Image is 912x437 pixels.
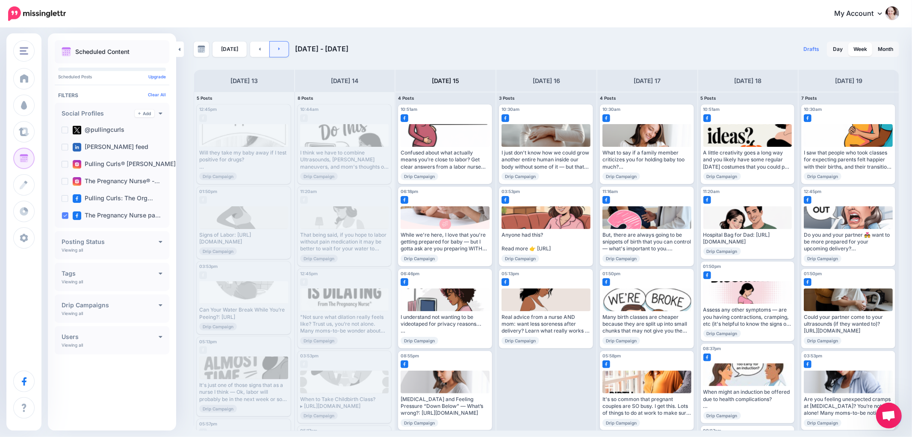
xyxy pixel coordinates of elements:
span: Drip Campaign [602,337,640,345]
div: I just don't know how we could grow another entire human inside our body without some of it — but... [502,149,590,170]
span: [DATE] - [DATE] [295,45,348,53]
img: facebook-square.png [602,114,610,122]
span: Drafts [803,47,819,52]
div: What to say if a family member criticizes you for holding baby too much? Read more 👉 [URL][DOMAIN... [602,149,691,170]
div: Confused about what actually means you’re close to labor? Get clear answers from a labor nurse—ch... [401,149,490,170]
div: Are you feeling unexpected cramps at [MEDICAL_DATA]? You’re not alone! Many moms-to-be notice new... [804,396,893,417]
img: facebook-square.png [703,354,711,361]
a: Clear All [148,92,166,97]
span: Drip Campaign [300,172,338,180]
span: 5 Posts [701,95,717,101]
span: Drip Campaign [199,172,237,180]
div: Hospital Bag for Dad: [URL][DOMAIN_NAME] [703,232,792,246]
img: facebook-square.png [401,360,408,368]
img: facebook-grey-square.png [199,271,207,279]
img: facebook-square.png [401,114,408,122]
img: facebook-square.png [73,194,81,203]
span: 01:50pm [602,271,620,276]
div: Real advice from a nurse AND mom: want less soreness after delivery? Learn what really works to p... [502,314,590,335]
span: 5 Posts [197,95,213,101]
p: Viewing all [62,279,83,284]
div: I understand not wanting to be videotaped for privacy reasons... Read more 👉 [URL][DOMAIN_NAME] [401,314,490,335]
div: "Not sure what dilation really feels like? Trust us, you’re not alone. Many moms-to-be wonder abo... [300,314,389,335]
span: 4 Posts [398,95,414,101]
img: calendar-grey-darker.png [198,45,205,53]
h4: Social Profiles [62,110,135,116]
span: 05:58pm [602,353,621,358]
label: Pulling Curls® [PERSON_NAME] … [73,160,183,169]
a: Day [828,42,848,56]
img: facebook-square.png [401,278,408,286]
span: 10:30am [804,107,822,112]
img: facebook-square.png [502,278,509,286]
span: 06:18pm [401,189,418,194]
img: calendar.png [62,47,71,56]
span: Drip Campaign [300,337,338,345]
span: 06:46pm [401,271,419,276]
img: facebook-square.png [502,196,509,204]
span: 03:53pm [502,189,520,194]
span: Drip Campaign [401,255,438,262]
span: 03:53pm [300,353,319,358]
img: facebook-square.png [73,211,81,220]
span: 10:30am [502,107,519,112]
span: 4 Posts [600,95,616,101]
span: Drip Campaign [401,419,438,427]
span: Drip Campaign [602,172,640,180]
span: 05:13pm [502,271,519,276]
span: 09:07pm [703,428,722,433]
img: facebook-square.png [602,278,610,286]
img: twitter-square.png [73,126,81,134]
span: 03:53pm [804,353,822,358]
h4: [DATE] 15 [432,76,459,86]
span: Drip Campaign [300,412,338,419]
img: facebook-square.png [502,114,509,122]
img: facebook-grey-square.png [199,114,207,122]
span: Drip Campaign [804,172,841,180]
h4: Users [62,334,159,340]
span: 01:50pm [199,189,217,194]
span: 11:20am [300,189,317,194]
p: Viewing all [62,311,83,316]
span: Drip Campaign [199,247,237,255]
img: facebook-grey-square.png [199,428,207,436]
span: Drip Campaign [300,255,338,262]
div: When to Take Childbirth Class? ▸ [URL][DOMAIN_NAME] [300,396,389,410]
img: facebook-grey-square.png [300,360,308,368]
span: 05:17pm [300,428,317,433]
span: Drip Campaign [502,255,539,262]
span: Drip Campaign [199,405,237,413]
a: Month [873,42,898,56]
div: It's so common that pregnant couples are SO busy. I get this. Lots of things to do at work to mak... [602,396,691,417]
h4: [DATE] 14 [331,76,359,86]
span: 3 Posts [499,95,515,101]
div: Do you and your partner 💑 want to be more prepared for your upcoming delivery? Read more 👉 [URL][... [804,232,893,253]
img: facebook-square.png [401,196,408,204]
img: facebook-grey-square.png [300,196,308,204]
span: Drip Campaign [804,419,841,427]
h4: [DATE] 19 [835,76,862,86]
img: facebook-square.png [703,271,711,279]
span: 8 Posts [298,95,313,101]
span: 10:51am [703,107,720,112]
img: facebook-square.png [804,196,812,204]
div: Anyone had this? Read more 👉 [URL] [502,232,590,253]
img: instagram-square.png [73,160,81,169]
img: facebook-grey-square.png [300,278,308,286]
div: Will they take my baby away if I test positive for drugs? Read more 👉 [URL][DOMAIN_NAME] [199,149,288,170]
h4: Tags [62,271,159,276]
img: facebook-grey-square.png [300,114,308,122]
p: Viewing all [62,342,83,348]
span: 10:51am [401,107,417,112]
div: While we're here, I love that you're getting prepared for baby — but I gotta ask are you preparin... [401,232,490,253]
div: But, there are always going to be snippets of birth that you can control — what's important to yo... [602,232,691,253]
h4: [DATE] 16 [533,76,560,86]
span: Drip Campaign [804,337,841,345]
img: facebook-grey-square.png [199,196,207,204]
div: A little creativity goes a long way and you likely have some regular [DATE] costumes that you cou... [703,149,792,170]
h4: [DATE] 18 [734,76,761,86]
img: facebook-square.png [804,360,812,368]
img: facebook-square.png [703,114,711,122]
span: 12:45pm [199,107,217,112]
p: Scheduled Posts [58,74,166,79]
